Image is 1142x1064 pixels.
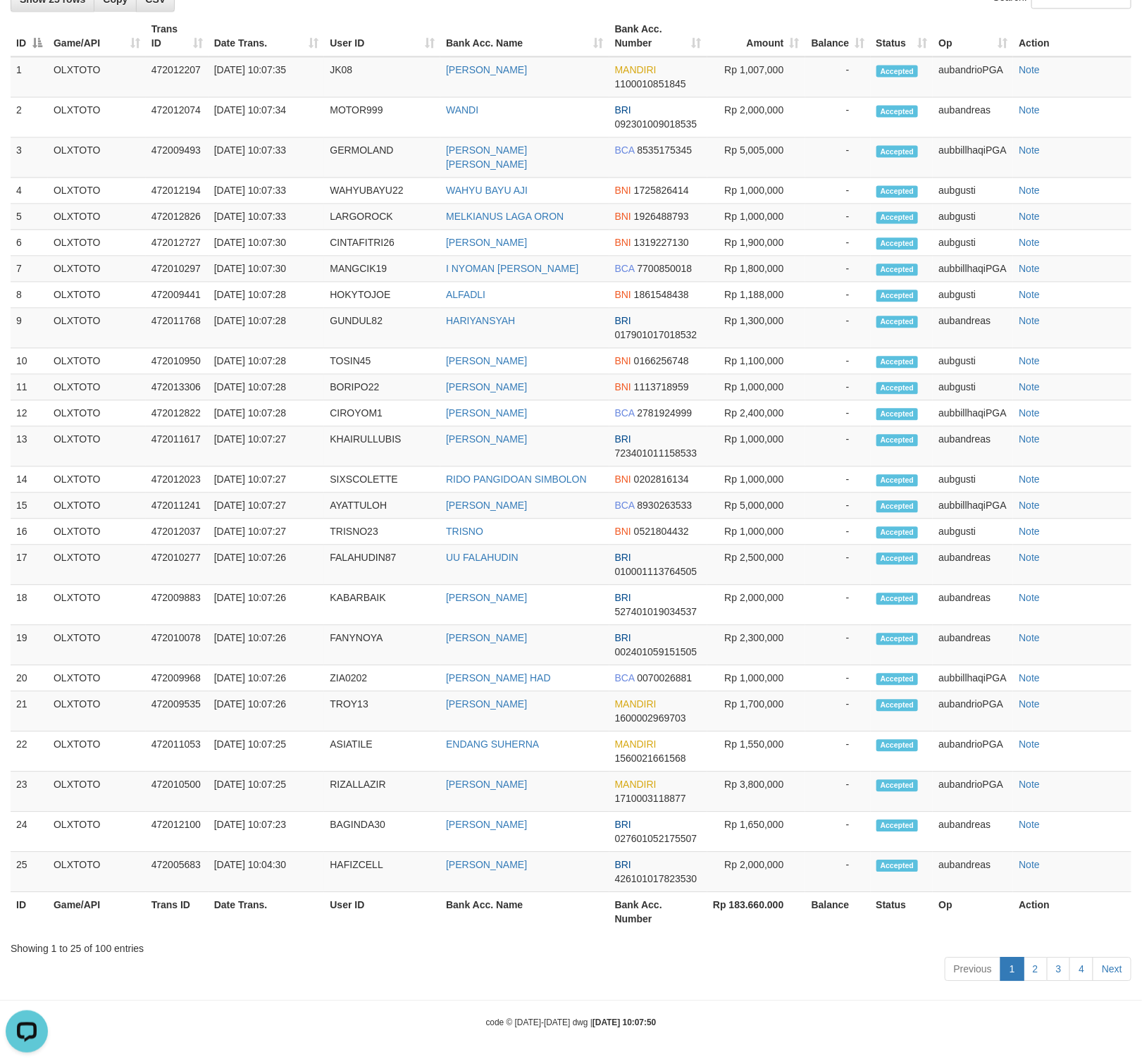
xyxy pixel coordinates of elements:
td: OLXTOTO [48,230,146,256]
td: 472011241 [146,493,209,519]
td: OLXTOTO [48,466,146,493]
td: FALAHUDIN87 [324,545,440,585]
td: HOKYTOJOE [324,282,440,308]
span: MANDIRI [615,64,657,75]
td: [DATE] 10:07:33 [209,137,325,178]
span: Accepted [876,65,919,77]
span: BCA [615,407,635,419]
td: [DATE] 10:07:33 [209,178,325,204]
td: 472012826 [146,204,209,230]
td: MANGCIK19 [324,256,440,282]
a: 4 [1069,957,1093,981]
td: OLXTOTO [48,426,146,466]
span: BNI [615,526,631,537]
a: ALFADLI [446,289,485,300]
a: 2 [1024,957,1048,981]
span: Accepted [876,211,919,223]
span: Copy 1861548438 to clipboard [634,289,689,300]
span: BNI [615,237,631,248]
a: [PERSON_NAME] [446,237,527,248]
td: [DATE] 10:07:26 [209,691,325,731]
span: BRI [615,552,631,563]
span: Accepted [876,434,919,446]
td: ZIA0202 [324,665,440,691]
a: Note [1019,263,1040,274]
td: 9 [11,308,48,348]
td: aubgusti [933,230,1013,256]
td: - [805,348,871,374]
td: 16 [11,519,48,545]
span: BRI [615,632,631,643]
td: GERMOLAND [324,137,440,178]
th: Status: activate to sort column ascending [871,16,933,56]
td: - [805,308,871,348]
a: RIDO PANGIDOAN SIMBOLON [446,474,587,485]
a: [PERSON_NAME] [446,381,527,392]
span: Accepted [876,474,919,486]
td: OLXTOTO [48,400,146,426]
span: BCA [615,672,635,683]
span: Copy 527401019034537 to clipboard [615,606,697,617]
span: Accepted [876,552,919,564]
td: TRISNO23 [324,519,440,545]
span: BRI [615,592,631,603]
span: BNI [615,185,631,196]
a: [PERSON_NAME] [446,819,527,830]
a: Note [1019,526,1040,537]
td: OLXTOTO [48,204,146,230]
button: Open LiveChat chat widget [6,6,48,48]
td: JK08 [324,56,440,97]
a: [PERSON_NAME] HAD [446,672,551,683]
td: 2 [11,97,48,137]
td: - [805,282,871,308]
span: Accepted [876,593,919,605]
th: Amount: activate to sort column ascending [707,16,805,56]
a: Note [1019,237,1040,248]
span: BNI [615,355,631,366]
span: Copy 0521804432 to clipboard [634,526,689,537]
td: - [805,426,871,466]
td: - [805,493,871,519]
th: Date Trans.: activate to sort column ascending [209,16,325,56]
span: BCA [615,500,635,511]
td: 20 [11,665,48,691]
td: 472012194 [146,178,209,204]
td: aubandreas [933,585,1013,625]
a: 1 [1000,957,1024,981]
span: Copy 010001113764505 to clipboard [615,566,697,577]
td: [DATE] 10:07:26 [209,665,325,691]
span: BNI [615,211,631,222]
a: Note [1019,779,1040,790]
td: 472012207 [146,56,209,97]
td: [DATE] 10:07:33 [209,204,325,230]
span: Accepted [876,185,919,197]
td: aubgusti [933,519,1013,545]
td: aubandrioPGA [933,56,1013,97]
a: [PERSON_NAME] [446,632,527,643]
td: - [805,400,871,426]
span: BCA [615,144,635,156]
td: 17 [11,545,48,585]
span: Copy 017901017018532 to clipboard [615,329,697,340]
span: Copy 1926488793 to clipboard [634,211,689,222]
td: aubgusti [933,204,1013,230]
a: Previous [945,957,1001,981]
td: - [805,691,871,731]
a: Note [1019,144,1040,156]
td: 8 [11,282,48,308]
a: [PERSON_NAME] [PERSON_NAME] [446,144,527,170]
span: BNI [615,381,631,392]
span: Copy 8535175345 to clipboard [638,144,693,156]
td: LARGOROCK [324,204,440,230]
a: Note [1019,859,1040,870]
td: [DATE] 10:07:34 [209,97,325,137]
td: OLXTOTO [48,493,146,519]
td: Rp 1,000,000 [707,519,805,545]
span: BRI [615,433,631,445]
span: Copy 2781924999 to clipboard [638,407,693,419]
a: Note [1019,64,1040,75]
td: 472009441 [146,282,209,308]
td: TOSIN45 [324,348,440,374]
td: - [805,178,871,204]
td: Rp 2,400,000 [707,400,805,426]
